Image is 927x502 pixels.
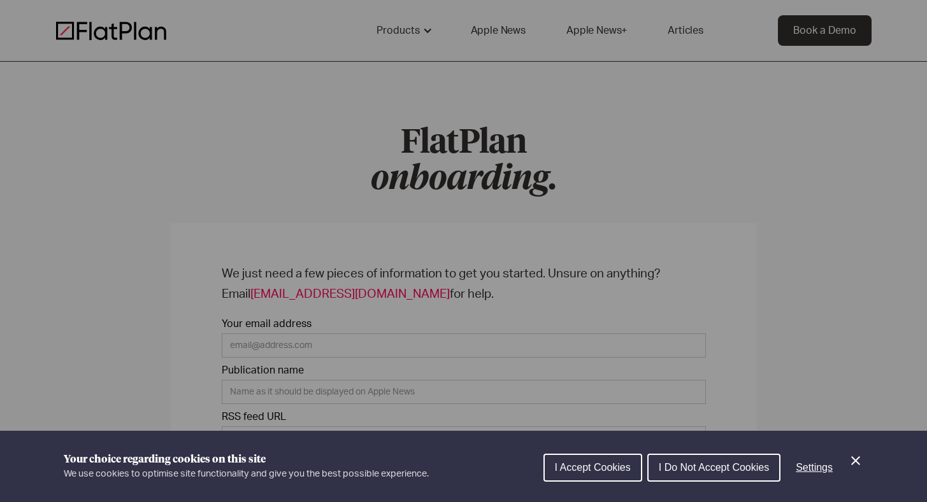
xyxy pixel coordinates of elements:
p: We use cookies to optimise site functionality and give you the best possible experience. [64,467,429,481]
button: Settings [786,455,843,480]
span: I Accept Cookies [555,462,631,473]
button: I Accept Cookies [543,454,642,482]
span: I Do Not Accept Cookies [659,462,769,473]
button: Close Cookie Control [848,453,863,468]
h1: Your choice regarding cookies on this site [64,452,429,467]
button: I Do Not Accept Cookies [647,454,780,482]
span: Settings [796,462,833,473]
